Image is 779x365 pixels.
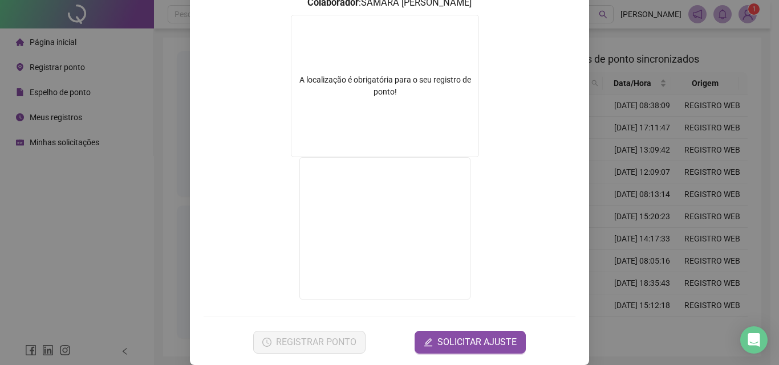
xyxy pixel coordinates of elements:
button: REGISTRAR PONTO [253,331,366,354]
span: edit [424,338,433,347]
span: SOLICITAR AJUSTE [437,335,517,349]
div: Open Intercom Messenger [740,326,768,354]
div: A localização é obrigatória para o seu registro de ponto! [291,74,478,98]
button: editSOLICITAR AJUSTE [415,331,526,354]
